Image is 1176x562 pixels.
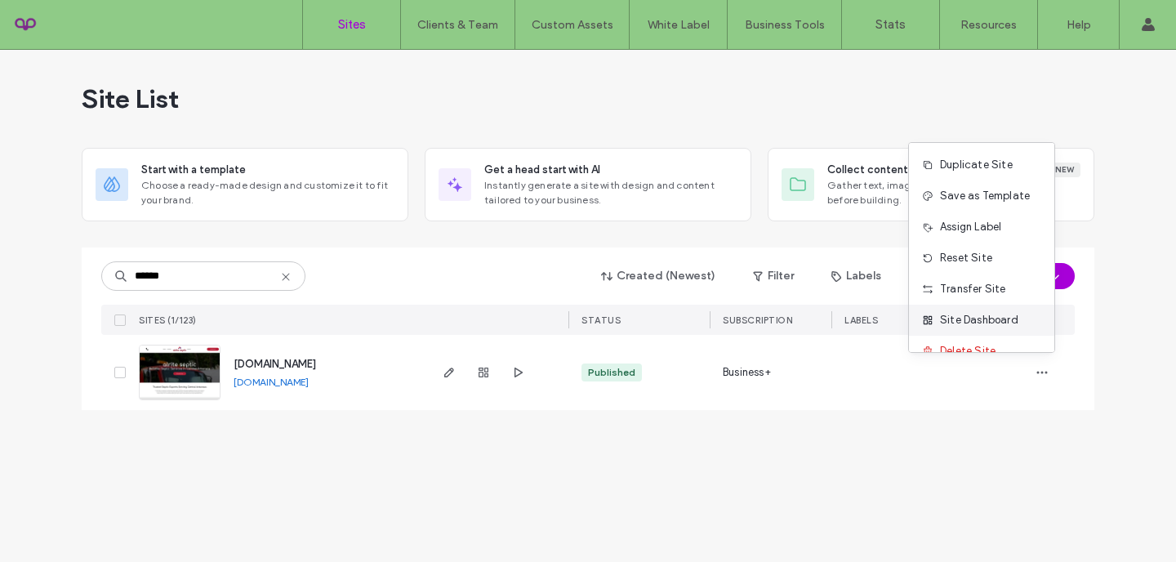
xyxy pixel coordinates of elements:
[141,178,394,207] span: Choose a ready-made design and customize it to fit your brand.
[723,314,792,326] span: SUBSCRIPTION
[163,95,176,108] img: tab_keywords_by_traffic_grey.svg
[82,148,408,221] div: Start with a templateChoose a ready-made design and customize it to fit your brand.
[62,96,146,107] div: Domain Overview
[817,263,896,289] button: Labels
[1049,163,1080,177] div: New
[745,18,825,32] label: Business Tools
[42,42,180,56] div: Domain: [DOMAIN_NAME]
[141,162,246,178] span: Start with a template
[940,188,1030,204] span: Save as Template
[26,42,39,56] img: website_grey.svg
[940,281,1006,297] span: Transfer Site
[26,26,39,39] img: logo_orange.svg
[82,83,179,115] span: Site List
[44,95,57,108] img: tab_domain_overview_orange.svg
[484,178,737,207] span: Instantly generate a site with design and content tailored to your business.
[484,162,600,178] span: Get a head start with AI
[588,365,635,380] div: Published
[587,263,730,289] button: Created (Newest)
[417,18,498,32] label: Clients & Team
[723,364,771,381] span: Business+
[960,18,1017,32] label: Resources
[827,178,1080,207] span: Gather text, images, and branding from clients before building.
[38,11,71,26] span: Help
[234,358,316,370] a: [DOMAIN_NAME]
[1067,18,1091,32] label: Help
[180,96,275,107] div: Keywords by Traffic
[532,18,613,32] label: Custom Assets
[139,314,197,326] span: SITES (1/123)
[844,314,878,326] span: LABELS
[875,17,906,32] label: Stats
[425,148,751,221] div: Get a head start with AIInstantly generate a site with design and content tailored to your business.
[46,26,80,39] div: v 4.0.25
[940,157,1013,173] span: Duplicate Site
[768,148,1094,221] div: Collect content firstNewGather text, images, and branding from clients before building.
[940,250,992,266] span: Reset Site
[648,18,710,32] label: White Label
[234,376,309,388] a: [DOMAIN_NAME]
[338,17,366,32] label: Sites
[940,343,996,359] span: Delete Site
[737,263,810,289] button: Filter
[827,162,931,178] span: Collect content first
[940,219,1001,235] span: Assign Label
[581,314,621,326] span: STATUS
[940,312,1018,328] span: Site Dashboard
